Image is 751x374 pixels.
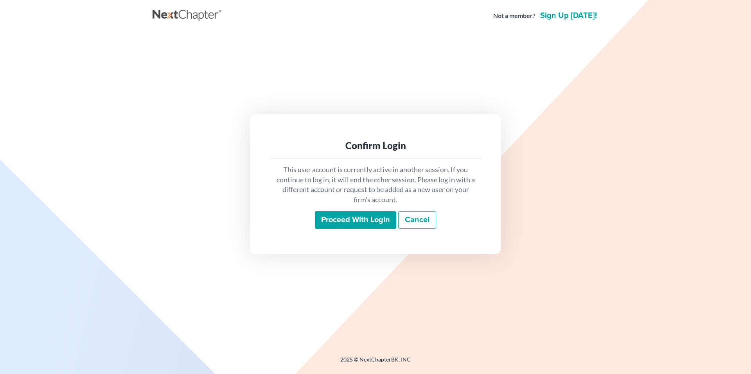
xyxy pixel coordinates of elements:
p: This user account is currently active in another session. If you continue to log in, it will end ... [275,165,476,205]
strong: Not a member? [493,11,535,20]
a: Sign up [DATE]! [539,12,598,20]
div: 2025 © NextChapterBK, INC [153,356,598,370]
div: Confirm Login [275,139,476,152]
input: Proceed with login [315,211,396,229]
a: Cancel [398,211,436,229]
